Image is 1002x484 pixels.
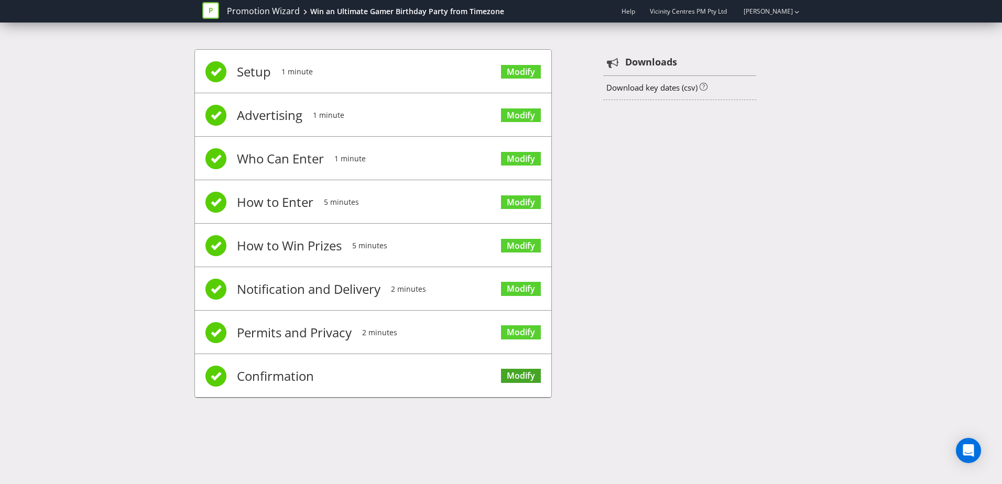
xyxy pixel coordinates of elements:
[733,7,793,16] a: [PERSON_NAME]
[237,138,324,180] span: Who Can Enter
[237,312,352,354] span: Permits and Privacy
[362,312,397,354] span: 2 minutes
[391,268,426,310] span: 2 minutes
[501,195,541,210] a: Modify
[501,152,541,166] a: Modify
[607,57,619,69] tspan: 
[237,268,380,310] span: Notification and Delivery
[501,325,541,339] a: Modify
[237,94,302,136] span: Advertising
[501,65,541,79] a: Modify
[622,7,635,16] a: Help
[501,282,541,296] a: Modify
[310,6,504,17] div: Win an Ultimate Gamer Birthday Party from Timezone
[606,82,698,93] a: Download key dates (csv)
[352,225,387,267] span: 5 minutes
[237,355,314,397] span: Confirmation
[501,108,541,123] a: Modify
[650,7,727,16] span: Vicinity Centres PM Pty Ltd
[625,56,677,69] strong: Downloads
[281,51,313,93] span: 1 minute
[956,438,981,463] div: Open Intercom Messenger
[237,225,342,267] span: How to Win Prizes
[501,369,541,383] a: Modify
[313,94,344,136] span: 1 minute
[501,239,541,253] a: Modify
[324,181,359,223] span: 5 minutes
[237,51,271,93] span: Setup
[237,181,313,223] span: How to Enter
[227,5,300,17] a: Promotion Wizard
[334,138,366,180] span: 1 minute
